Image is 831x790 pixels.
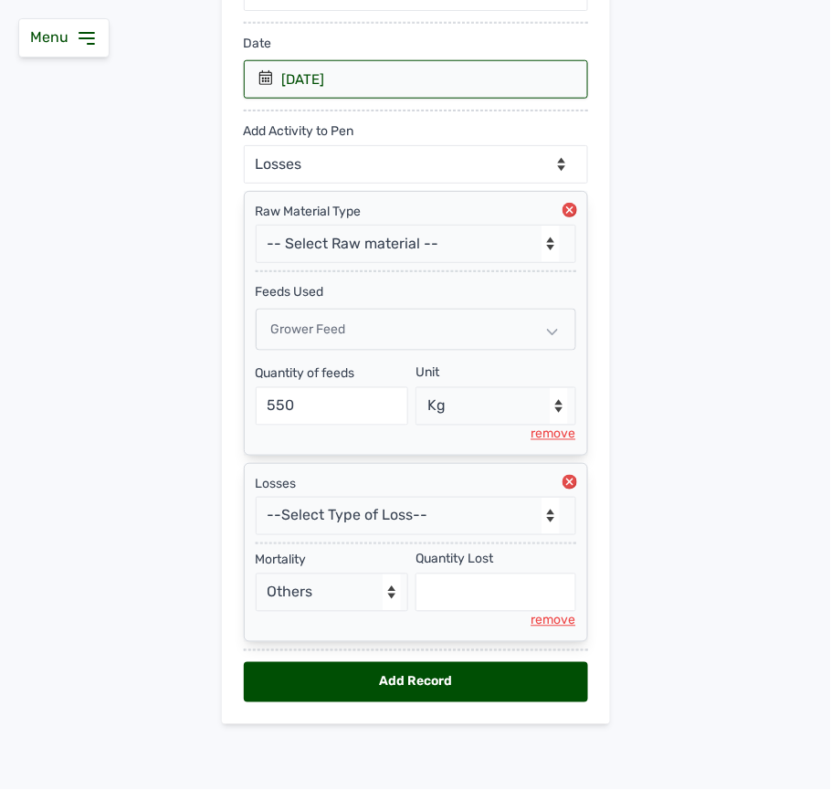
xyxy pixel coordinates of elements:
div: Quantity Lost [415,551,493,569]
div: remove [531,612,576,630]
div: Add Record [244,662,588,702]
div: remove [531,426,576,444]
div: Losses [256,475,576,493]
div: Add Activity to Pen [244,111,354,141]
div: feeds Used [256,272,576,301]
div: Unit [415,364,439,383]
span: Grower Feed [271,321,346,337]
span: Menu [30,28,76,46]
div: Date [244,24,588,60]
a: Menu [30,28,98,46]
div: Mortality [256,552,409,570]
div: Raw Material Type [256,203,576,221]
div: [DATE] [282,70,325,89]
div: Quantity of feeds [256,365,409,384]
